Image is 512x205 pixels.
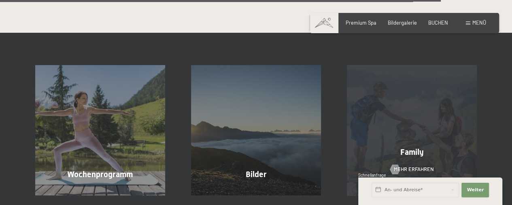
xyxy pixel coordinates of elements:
button: Weiter [461,183,489,197]
span: Mehr erfahren [82,188,122,195]
a: BUCHEN [428,19,448,26]
span: Bilder [245,169,266,179]
a: Aktivurlaub im Wellnesshotel - Hotel mit Fitnessstudio - Yogaraum Family Mehr erfahren [334,65,490,195]
span: Mehr erfahren [238,188,278,195]
a: Bildergalerie [388,19,417,26]
a: Aktivurlaub im Wellnesshotel - Hotel mit Fitnessstudio - Yogaraum Bilder [178,65,334,195]
span: Schnellanfrage [358,173,386,178]
span: Einwilligung Marketing* [178,132,244,140]
a: Aktivurlaub im Wellnesshotel - Hotel mit Fitnessstudio - Yogaraum Wochenprogramm [22,65,178,195]
span: Family [400,147,424,157]
span: Mehr erfahren [393,166,433,173]
span: Wochenprogramm [67,169,133,179]
a: Premium Spa [346,19,376,26]
span: Weiter [467,187,484,193]
span: Menü [472,19,486,26]
span: 1 [357,189,359,194]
